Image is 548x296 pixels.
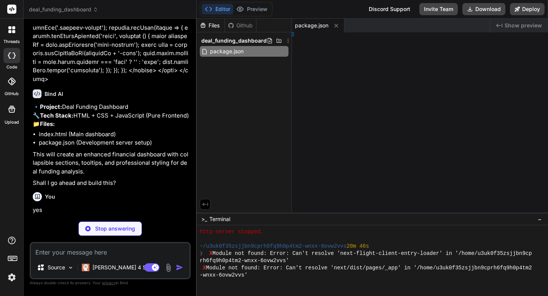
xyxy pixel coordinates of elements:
button: Invite Team [419,3,458,15]
div: Discord Support [364,3,415,15]
h6: You [45,193,55,201]
p: [PERSON_NAME] 4 S.. [92,264,149,271]
p: Shall I go ahead and build this? [33,179,189,188]
span: 20m 46s [347,243,369,250]
span: >_ [201,215,207,223]
p: Stop answering [95,225,135,232]
span: X [209,250,212,257]
label: Upload [5,119,19,126]
strong: Project: [40,103,62,110]
span: Show preview [505,22,542,29]
li: index.html (Main dashboard) [39,130,189,139]
span: -wnxx-6ovw2vvs' [200,272,248,279]
p: Always double-check its answers. Your in Bind [30,279,191,286]
span: http-server stopped. [200,228,264,236]
span: ~/u3uk0f35zsjjbn9cprh6fq9h0p4tm2-wnxx-6ovw2vvs [200,243,347,250]
span: Module not found: Error: Can't resolve 'next/dist/pages/_app' in '/home/u3uk0f35zsjjbn9cprh6fq9h0... [206,264,532,272]
button: Editor [202,4,233,14]
div: Github [225,22,256,29]
span: X [203,264,206,272]
span: − [538,215,542,223]
img: Claude 4 Sonnet [82,264,89,271]
p: yes [33,206,189,215]
span: rh6fq9h0p4tm2-wnxx-6ovw2vvs' [200,257,289,264]
span: Terminal [209,215,230,223]
div: Files [197,22,225,29]
p: This will create an enhanced financial dashboard with collapsible sections, tooltips, and profess... [33,150,189,176]
label: code [6,64,17,70]
span: ❯ [200,250,203,257]
label: GitHub [5,91,19,97]
li: package.json (Development server setup) [39,138,189,147]
label: threads [3,38,20,45]
button: Download [462,3,505,15]
span: Module not found: Error: Can't resolve 'next-flight-client-entry-loader' in '/home/u3uk0f35zsjjbn9cp [212,250,532,257]
span: deal_funding_dashboard [29,6,98,13]
strong: Tech Stack: [40,112,73,119]
span: deal_funding_dashboard [201,37,267,45]
strong: Files: [40,120,55,127]
span: package.json [295,22,328,29]
img: attachment [164,263,173,272]
img: Pick Models [67,264,74,271]
span: privacy [102,280,116,285]
button: Preview [233,4,271,14]
p: Source [48,264,65,271]
button: − [536,213,543,225]
img: settings [5,271,18,284]
img: icon [176,264,183,271]
span: package.json [209,47,244,56]
h6: Bind AI [45,90,63,98]
button: Deploy [510,3,545,15]
p: 🔹 Deal Funding Dashboard 🔧 HTML + CSS + JavaScript (Pure Frontend) 📁 [33,103,189,129]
